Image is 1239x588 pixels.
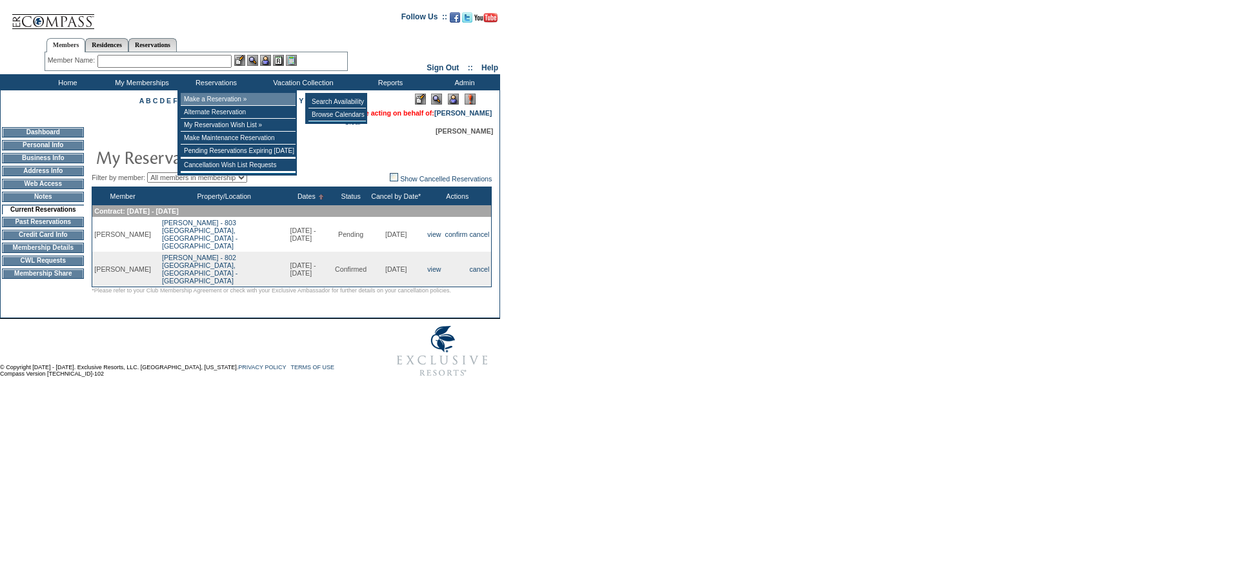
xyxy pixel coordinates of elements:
[46,38,86,52] a: Members
[470,265,490,273] a: cancel
[462,12,472,23] img: Follow us on Twitter
[333,217,368,252] td: Pending
[197,192,251,200] a: Property/Location
[85,38,128,52] a: Residences
[385,319,500,383] img: Exclusive Resorts
[159,97,165,105] a: D
[92,217,153,252] td: [PERSON_NAME]
[291,364,335,370] a: TERMS OF USE
[2,192,84,202] td: Notes
[423,187,492,206] th: Actions
[426,74,500,90] td: Admin
[11,3,95,30] img: Compass Home
[94,207,178,215] span: Contract: [DATE] - [DATE]
[139,97,144,105] a: A
[436,127,493,135] span: [PERSON_NAME]
[288,217,334,252] td: [DATE] - [DATE]
[2,140,84,150] td: Personal Info
[390,175,492,183] a: Show Cancelled Reservations
[316,194,324,199] img: Ascending
[128,38,177,52] a: Reservations
[344,109,492,117] span: You are acting on behalf of:
[181,119,296,132] td: My Reservation Wish List »
[431,94,442,105] img: View Mode
[341,192,361,200] a: Status
[427,63,459,72] a: Sign Out
[450,12,460,23] img: Become our fan on Facebook
[288,252,334,287] td: [DATE] - [DATE]
[153,97,158,105] a: C
[2,166,84,176] td: Address Info
[166,97,171,105] a: E
[470,230,490,238] a: cancel
[110,192,136,200] a: Member
[333,252,368,287] td: Confirmed
[450,16,460,24] a: Become our fan on Facebook
[2,230,84,240] td: Credit Card Info
[2,179,84,189] td: Web Access
[92,174,145,181] span: Filter by member:
[162,219,237,250] a: [PERSON_NAME] - 803[GEOGRAPHIC_DATA], [GEOGRAPHIC_DATA] - [GEOGRAPHIC_DATA]
[390,173,398,181] img: chk_off.JPG
[181,106,296,119] td: Alternate Reservation
[352,74,426,90] td: Reports
[2,127,84,137] td: Dashboard
[162,254,237,285] a: [PERSON_NAME] - 802[GEOGRAPHIC_DATA], [GEOGRAPHIC_DATA] - [GEOGRAPHIC_DATA]
[474,13,498,23] img: Subscribe to our YouTube Channel
[181,93,296,106] td: Make a Reservation »
[181,145,296,157] td: Pending Reservations Expiring [DATE]
[445,230,468,238] a: confirm
[260,55,271,66] img: Impersonate
[308,108,366,121] td: Browse Calendars
[2,256,84,266] td: CWL Requests
[181,132,296,145] td: Make Maintenance Reservation
[286,55,297,66] img: b_calculator.gif
[103,74,177,90] td: My Memberships
[273,55,284,66] img: Reservations
[252,74,352,90] td: Vacation Collection
[401,11,447,26] td: Follow Us ::
[368,217,423,252] td: [DATE]
[368,252,423,287] td: [DATE]
[427,230,441,238] a: view
[2,205,84,214] td: Current Reservations
[2,153,84,163] td: Business Info
[2,269,84,279] td: Membership Share
[92,252,153,287] td: [PERSON_NAME]
[427,265,441,273] a: view
[297,192,316,200] a: Dates
[448,94,459,105] img: Impersonate
[247,55,258,66] img: View
[468,63,473,72] span: ::
[238,364,286,370] a: PRIVACY POLICY
[146,97,151,105] a: B
[177,74,252,90] td: Reservations
[48,55,97,66] div: Member Name:
[92,287,451,294] span: *Please refer to your Club Membership Agreement or check with your Exclusive Ambassador for furth...
[462,16,472,24] a: Follow us on Twitter
[2,217,84,227] td: Past Reservations
[415,94,426,105] img: Edit Mode
[371,192,421,200] a: Cancel by Date*
[474,16,498,24] a: Subscribe to our YouTube Channel
[2,243,84,253] td: Membership Details
[308,96,366,108] td: Search Availability
[299,97,303,105] a: Y
[465,94,476,105] img: Log Concern/Member Elevation
[29,74,103,90] td: Home
[181,159,296,172] td: Cancellation Wish List Requests
[234,55,245,66] img: b_edit.gif
[481,63,498,72] a: Help
[434,109,492,117] a: [PERSON_NAME]
[96,144,354,170] img: pgTtlMyReservations.gif
[173,97,177,105] a: F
